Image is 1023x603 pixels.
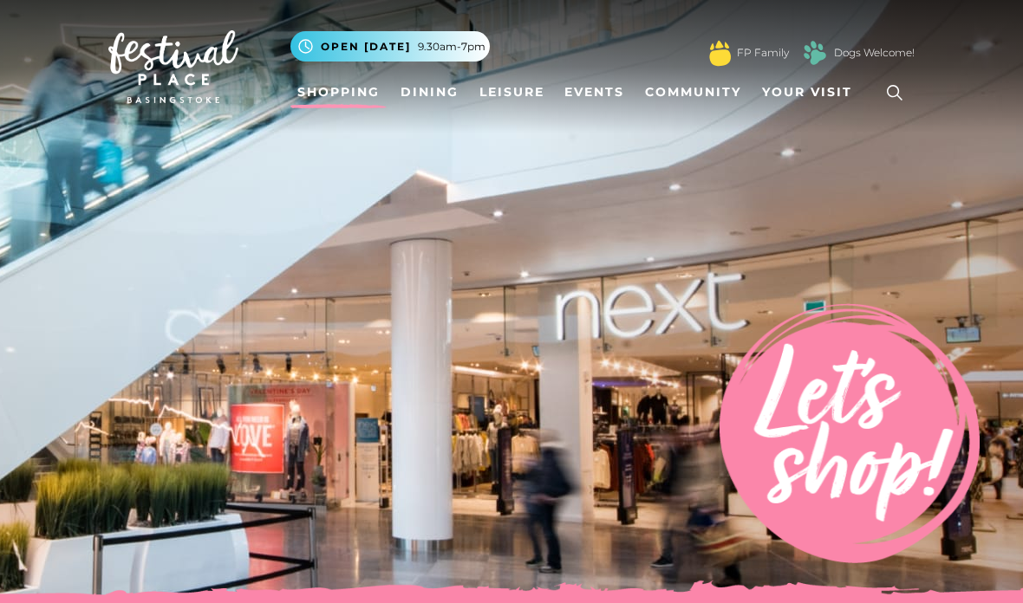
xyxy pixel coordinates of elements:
span: Your Visit [762,83,852,101]
a: Your Visit [755,76,868,108]
a: Dogs Welcome! [834,45,915,61]
a: Shopping [290,76,387,108]
a: Community [638,76,748,108]
a: Leisure [472,76,551,108]
a: FP Family [737,45,789,61]
button: Open [DATE] 9.30am-7pm [290,31,490,62]
a: Events [557,76,631,108]
span: Open [DATE] [321,39,411,55]
img: Festival Place Logo [108,30,238,103]
span: 9.30am-7pm [418,39,485,55]
a: Dining [394,76,466,108]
